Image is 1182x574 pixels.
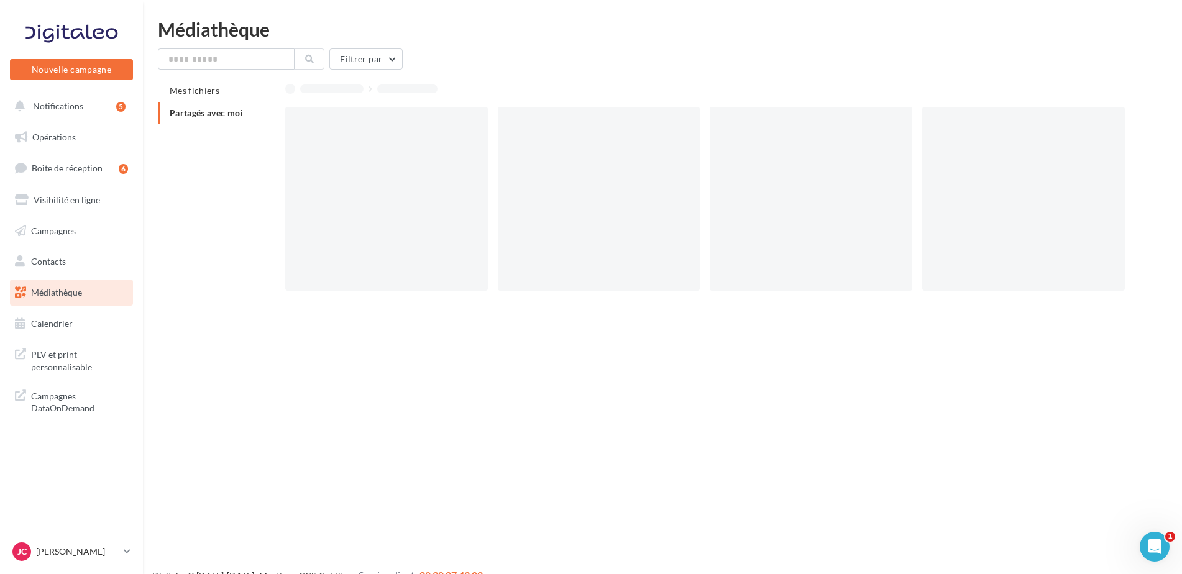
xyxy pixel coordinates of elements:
span: PLV et print personnalisable [31,346,128,373]
div: Médiathèque [158,20,1167,39]
button: Filtrer par [329,48,403,70]
a: JC [PERSON_NAME] [10,540,133,563]
span: Partagés avec moi [170,107,243,118]
span: Opérations [32,132,76,142]
p: [PERSON_NAME] [36,545,119,558]
span: 1 [1165,532,1175,542]
div: 5 [116,102,126,112]
span: Notifications [33,101,83,111]
span: Calendrier [31,318,73,329]
span: Boîte de réception [32,163,103,173]
span: Contacts [31,256,66,266]
a: Campagnes DataOnDemand [7,383,135,419]
a: Opérations [7,124,135,150]
iframe: Intercom live chat [1140,532,1170,562]
span: Campagnes DataOnDemand [31,388,128,414]
a: PLV et print personnalisable [7,341,135,378]
a: Calendrier [7,311,135,337]
a: Boîte de réception6 [7,155,135,181]
button: Nouvelle campagne [10,59,133,80]
a: Campagnes [7,218,135,244]
div: 6 [119,164,128,174]
a: Contacts [7,248,135,275]
span: JC [17,545,27,558]
span: Visibilité en ligne [34,194,100,205]
span: Mes fichiers [170,85,219,96]
button: Notifications 5 [7,93,131,119]
span: Campagnes [31,225,76,235]
span: Médiathèque [31,287,82,298]
a: Visibilité en ligne [7,187,135,213]
a: Médiathèque [7,280,135,306]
